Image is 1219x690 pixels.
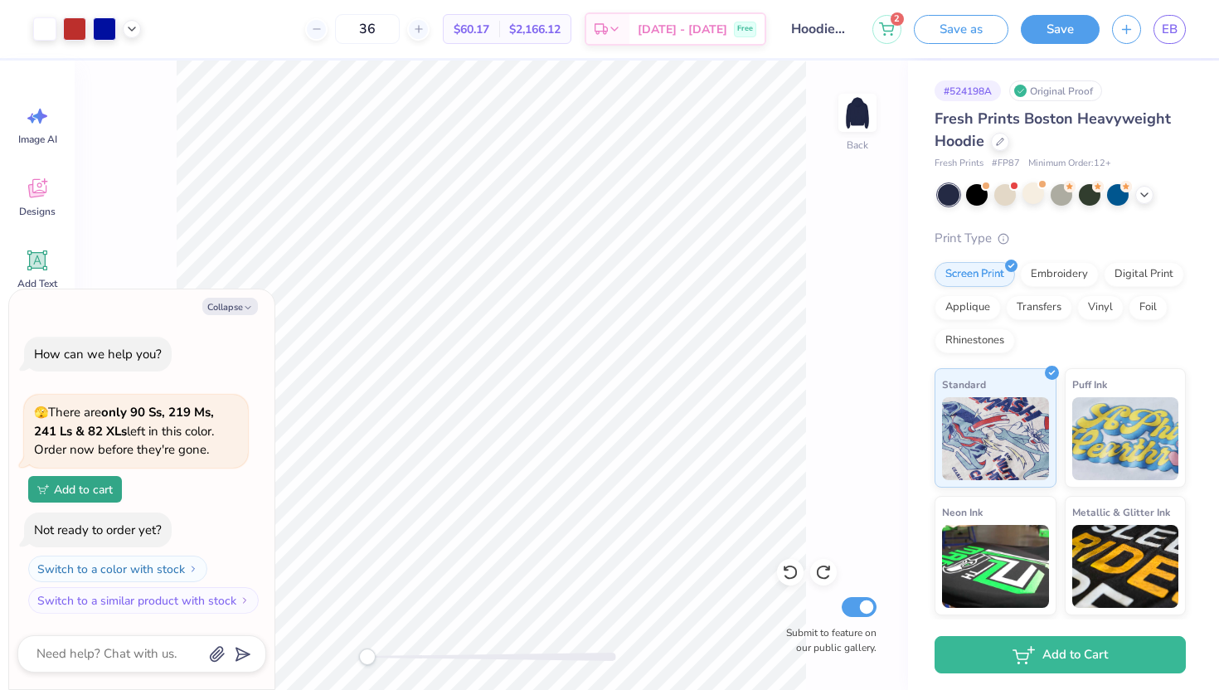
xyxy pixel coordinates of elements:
[777,625,877,655] label: Submit to feature on our public gallery.
[779,12,860,46] input: Untitled Design
[1020,262,1099,287] div: Embroidery
[891,12,904,26] span: 2
[34,522,162,538] div: Not ready to order yet?
[935,80,1001,101] div: # 524198A
[18,133,57,146] span: Image AI
[638,21,727,38] span: [DATE] - [DATE]
[914,15,1008,44] button: Save as
[19,205,56,218] span: Designs
[935,328,1015,353] div: Rhinestones
[737,23,753,35] span: Free
[1021,15,1100,44] button: Save
[935,229,1186,248] div: Print Type
[942,503,983,521] span: Neon Ink
[34,405,48,420] span: 🫣
[202,298,258,315] button: Collapse
[1072,503,1170,521] span: Metallic & Glitter Ink
[240,595,250,605] img: Switch to a similar product with stock
[1072,525,1179,608] img: Metallic & Glitter Ink
[841,96,874,129] img: Back
[509,21,561,38] span: $2,166.12
[1072,376,1107,393] span: Puff Ink
[188,564,198,574] img: Switch to a color with stock
[1153,15,1186,44] a: EB
[28,587,259,614] button: Switch to a similar product with stock
[935,295,1001,320] div: Applique
[1072,397,1179,480] img: Puff Ink
[454,21,489,38] span: $60.17
[935,636,1186,673] button: Add to Cart
[359,649,376,665] div: Accessibility label
[1129,295,1168,320] div: Foil
[1104,262,1184,287] div: Digital Print
[335,14,400,44] input: – –
[935,157,983,171] span: Fresh Prints
[37,484,49,494] img: Add to cart
[872,15,901,44] button: 2
[17,277,57,290] span: Add Text
[942,525,1049,608] img: Neon Ink
[28,476,122,503] button: Add to cart
[1162,20,1178,39] span: EB
[34,346,162,362] div: How can we help you?
[942,397,1049,480] img: Standard
[847,138,868,153] div: Back
[1009,80,1102,101] div: Original Proof
[28,556,207,582] button: Switch to a color with stock
[34,404,214,440] strong: only 90 Ss, 219 Ms, 241 Ls & 82 XLs
[935,109,1171,151] span: Fresh Prints Boston Heavyweight Hoodie
[1006,295,1072,320] div: Transfers
[992,157,1020,171] span: # FP87
[942,376,986,393] span: Standard
[1077,295,1124,320] div: Vinyl
[34,404,214,458] span: There are left in this color. Order now before they're gone.
[1028,157,1111,171] span: Minimum Order: 12 +
[935,262,1015,287] div: Screen Print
